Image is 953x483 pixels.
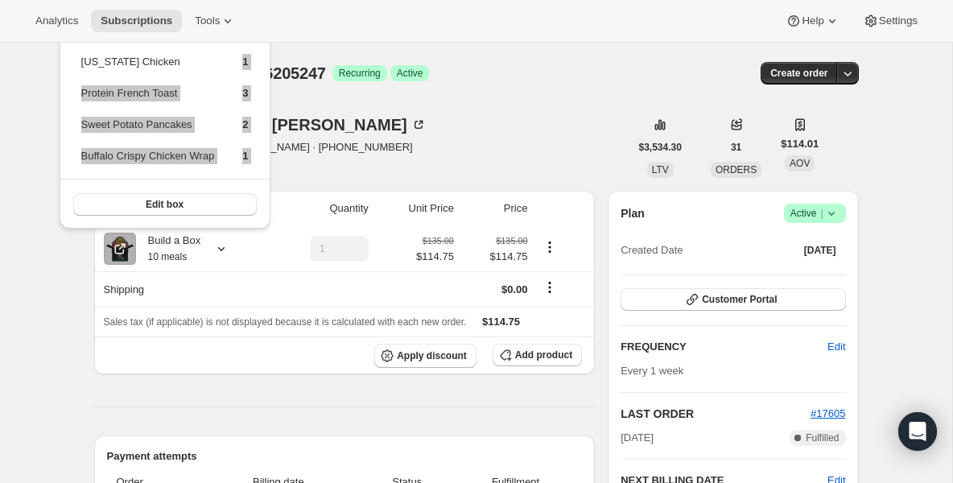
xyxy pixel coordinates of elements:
[652,164,669,175] span: LTV
[482,316,520,328] span: $114.75
[537,279,563,296] button: Shipping actions
[818,334,855,360] button: Edit
[80,85,216,114] td: Protein French Toast
[501,283,528,295] span: $0.00
[761,62,837,85] button: Create order
[806,431,839,444] span: Fulfilled
[629,136,691,159] button: $3,534.30
[794,239,846,262] button: [DATE]
[133,139,427,155] span: [EMAIL_ADDRESS][DOMAIN_NAME] · [PHONE_NUMBER]
[639,141,682,154] span: $3,534.30
[496,236,527,246] small: $135.00
[107,448,583,464] h2: Payment attempts
[781,136,819,152] span: $114.01
[73,193,257,216] button: Edit box
[731,141,741,154] span: 31
[148,251,188,262] small: 10 meals
[537,238,563,256] button: Product actions
[397,349,467,362] span: Apply discount
[827,339,845,355] span: Edit
[621,406,811,422] h2: LAST ORDER
[146,198,184,211] span: Edit box
[621,430,654,446] span: [DATE]
[120,64,326,82] span: Subscription #18076205247
[26,10,88,32] button: Analytics
[621,339,827,355] h2: FREQUENCY
[242,87,248,99] span: 3
[80,53,216,83] td: [US_STATE] Chicken
[459,191,533,226] th: Price
[242,118,248,130] span: 2
[898,412,937,451] div: Open Intercom Messenger
[621,242,683,258] span: Created Date
[80,116,216,146] td: Sweet Potato Pancakes
[423,236,454,246] small: $135.00
[195,14,220,27] span: Tools
[80,147,216,177] td: Buffalo Crispy Chicken Wrap
[416,249,454,265] span: $114.75
[464,249,528,265] span: $114.75
[811,406,845,422] button: #17605
[716,164,757,175] span: ORDERS
[133,117,427,133] div: [PERSON_NAME] [PERSON_NAME]
[790,158,810,169] span: AOV
[101,14,172,27] span: Subscriptions
[104,316,467,328] span: Sales tax (if applicable) is not displayed because it is calculated with each new order.
[267,191,373,226] th: Quantity
[770,67,827,80] span: Create order
[820,207,823,220] span: |
[242,56,248,68] span: 1
[493,344,582,366] button: Add product
[621,205,645,221] h2: Plan
[373,191,459,226] th: Unit Price
[185,10,245,32] button: Tools
[339,67,381,80] span: Recurring
[790,205,840,221] span: Active
[35,14,78,27] span: Analytics
[136,233,201,265] div: Build a Box
[853,10,927,32] button: Settings
[702,293,777,306] span: Customer Portal
[374,344,476,368] button: Apply discount
[802,14,823,27] span: Help
[515,349,572,361] span: Add product
[804,244,836,257] span: [DATE]
[397,67,423,80] span: Active
[879,14,918,27] span: Settings
[811,407,845,419] a: #17605
[776,10,849,32] button: Help
[242,150,248,162] span: 1
[721,136,751,159] button: 31
[621,365,683,377] span: Every 1 week
[621,288,845,311] button: Customer Portal
[94,271,267,307] th: Shipping
[91,10,182,32] button: Subscriptions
